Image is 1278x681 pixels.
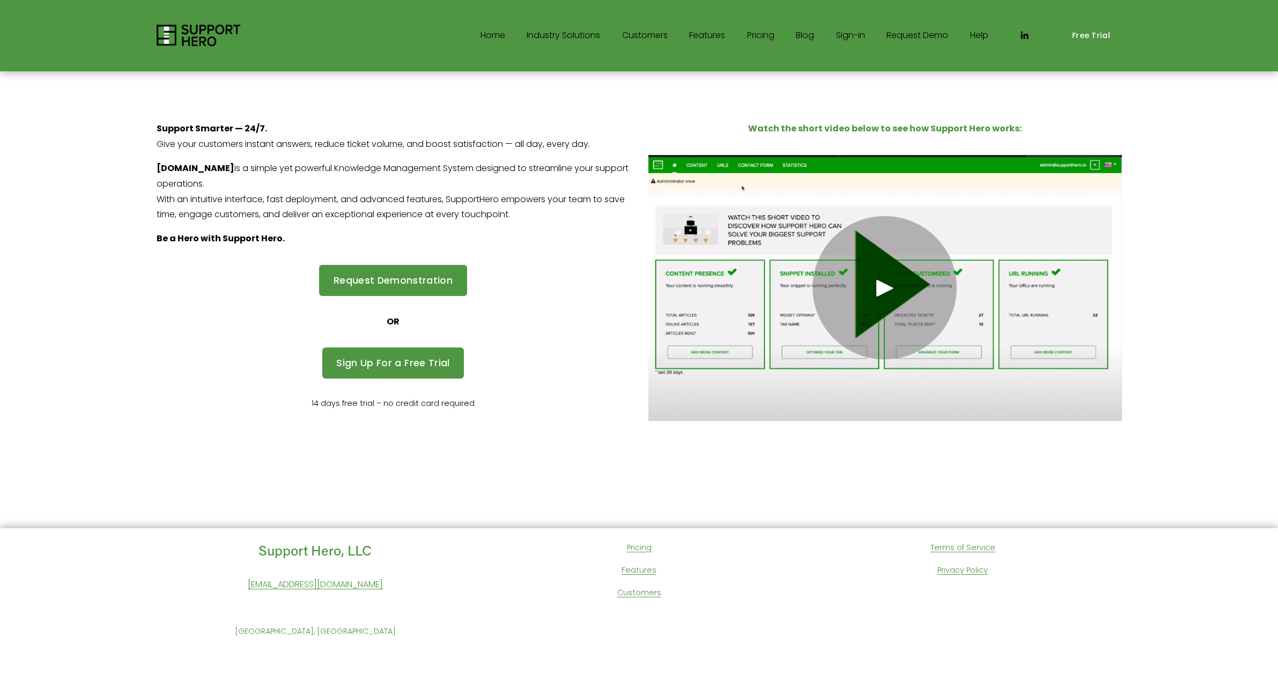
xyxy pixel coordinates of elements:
span: [GEOGRAPHIC_DATA], [GEOGRAPHIC_DATA] [235,626,396,636]
strong: OR [387,315,400,328]
p: Give your customers instant answers, reduce ticket volume, and boost satisfaction — all day, ever... [157,121,630,152]
a: Features [689,27,725,44]
a: Terms of Service [930,541,995,555]
img: Support Hero [157,25,241,46]
a: Home [481,27,505,44]
a: Sign-in [836,27,865,44]
a: Sign Up For a Free Trial [322,347,464,379]
a: Privacy Policy [937,564,988,578]
a: Customers [617,586,661,600]
span: Industry Solutions [527,28,600,43]
strong: Be a Hero with Support Hero. [157,232,285,245]
strong: Watch the short video below to see how Support Hero works: [748,122,1022,135]
a: Customers [622,27,668,44]
h4: Support Hero, LLC [157,541,475,560]
a: Pricing [747,27,774,44]
p: 14 days free trial – no credit card required [157,397,630,411]
a: Free Trial [1060,23,1121,48]
a: Features [622,564,656,578]
strong: [DOMAIN_NAME] [157,162,234,174]
a: Pricing [627,541,652,555]
a: Help [970,27,988,44]
strong: Support Smarter — 24/7. [157,122,267,135]
a: Request Demo [887,27,948,44]
a: LinkedIn [1019,30,1030,41]
div: Play [872,275,898,301]
a: Request Demonstration [319,265,467,296]
a: [EMAIL_ADDRESS][DOMAIN_NAME] [248,577,383,593]
a: folder dropdown [527,27,600,44]
p: is a simple yet powerful Knowledge Management System designed to streamline your support operatio... [157,161,630,223]
a: Blog [796,27,814,44]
